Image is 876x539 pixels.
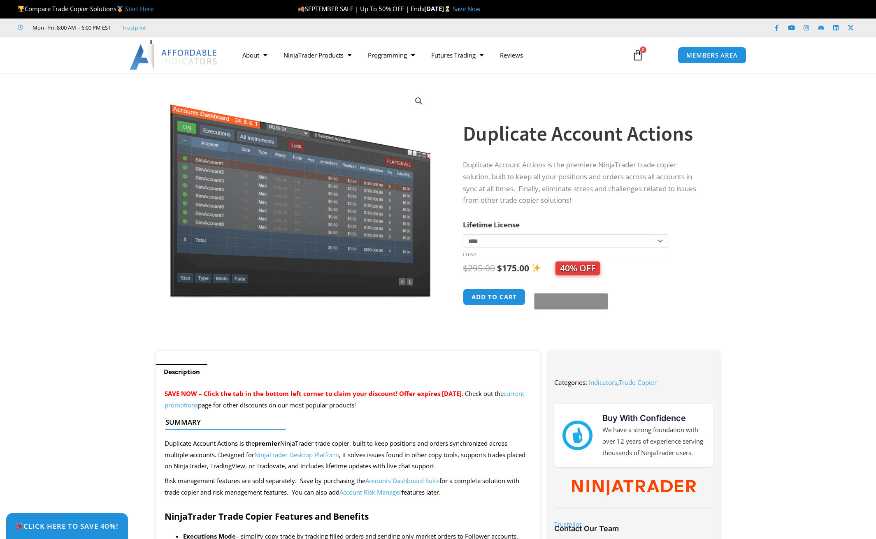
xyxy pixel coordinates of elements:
a: View full-screen image gallery [411,94,426,109]
span: $ [463,262,468,274]
a: Futures Trading [423,46,492,65]
p: We have a strong foundation with over 12 years of experience serving thousands of NinjaTrader users. [602,424,705,459]
img: mark thumbs good 43913 | Affordable Indicators – NinjaTrader [562,421,592,450]
h3: Buy With Confidence [602,412,705,424]
p: Risk management features are sold separately. Save by purchasing the for a complete solution with... [165,475,532,498]
strong: NinjaTrader Trade Copier Features and Benefits [165,511,369,522]
strong: [DATE] [424,5,453,13]
p: Check out the page for other discounts on our most popular products! [165,388,532,411]
a: Programming [360,46,423,65]
a: 🎉Click Here to save 40%! [6,513,128,539]
a: 0 [620,43,656,67]
img: 🍂 [298,6,304,12]
nav: Menu [234,46,623,65]
img: ✨ [532,264,541,272]
span: $ [497,262,502,274]
p: Duplicate Account Actions is the premiere NinjaTrader trade copier solution, built to keep all yo... [463,159,703,207]
strong: premier [255,439,280,447]
a: Trade Copier [619,378,657,386]
button: Add to cart [463,289,525,305]
a: MEMBERS AREA [678,47,746,64]
span: Categories: [554,378,587,386]
a: Account Risk Manager [339,488,402,496]
a: NinjaTrader Products [275,46,360,65]
bdi: 175.00 [497,262,529,274]
img: 🏆 [18,6,24,12]
h4: Summary [165,418,525,426]
a: Indicators [589,378,617,386]
span: 0 [640,46,646,53]
span: 40% OFF [555,261,600,275]
a: Trustpilot [122,23,146,32]
a: Description [156,364,207,380]
a: Accounts Dashboard Suite [365,477,439,485]
a: Save Now [453,5,481,13]
span: SEPTEMBER SALE | Up To 50% OFF | Ends [298,5,424,13]
img: 🎉 [16,523,23,530]
span: MEMBERS AREA [686,52,738,58]
a: NinjaTrader Desktop Platform [254,451,339,459]
img: Screenshot 2024-08-26 15414455555 [168,88,432,298]
a: Clear options [463,252,476,257]
iframe: Secure express checkout frame [532,287,606,288]
a: About [234,46,275,65]
img: 🥇 [117,6,123,12]
span: Compare Trade Copier Solutions [18,5,153,13]
bdi: 295.00 [463,262,495,274]
a: Reviews [492,46,531,65]
img: LogoAI | Affordable Indicators – NinjaTrader [130,40,218,70]
label: Lifetime License [463,220,520,229]
a: Start Here [125,5,153,13]
img: ⌛ [444,6,451,12]
img: NinjaTrader Wordmark color RGB | Affordable Indicators – NinjaTrader [572,480,696,496]
span: , [589,378,657,386]
h1: Duplicate Account Actions [463,119,703,148]
span: SAVE NOW – Click the tab in the bottom left corner to claim your discount! Offer expires [DATE]. [165,389,463,398]
span: Duplicate Account Actions is the NinjaTrader trade copier, built to keep positions and orders syn... [165,439,525,470]
span: Mon - Fri: 8:00 AM – 6:00 PM EST [30,23,111,32]
span: Click Here to save 40%! [16,523,119,530]
button: Buy with GPay [534,293,608,310]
